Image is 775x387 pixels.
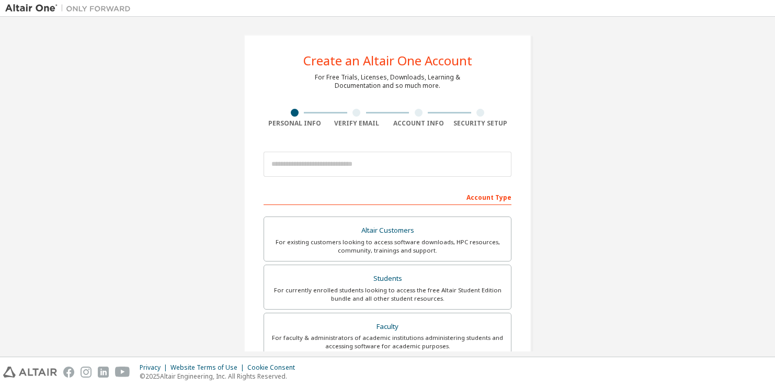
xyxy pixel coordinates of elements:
[264,119,326,128] div: Personal Info
[264,188,511,205] div: Account Type
[3,367,57,378] img: altair_logo.svg
[170,363,247,372] div: Website Terms of Use
[450,119,512,128] div: Security Setup
[303,54,472,67] div: Create an Altair One Account
[326,119,388,128] div: Verify Email
[115,367,130,378] img: youtube.svg
[270,238,505,255] div: For existing customers looking to access software downloads, HPC resources, community, trainings ...
[270,223,505,238] div: Altair Customers
[98,367,109,378] img: linkedin.svg
[387,119,450,128] div: Account Info
[270,286,505,303] div: For currently enrolled students looking to access the free Altair Student Edition bundle and all ...
[81,367,92,378] img: instagram.svg
[140,363,170,372] div: Privacy
[270,320,505,334] div: Faculty
[63,367,74,378] img: facebook.svg
[270,271,505,286] div: Students
[140,372,301,381] p: © 2025 Altair Engineering, Inc. All Rights Reserved.
[5,3,136,14] img: Altair One
[247,363,301,372] div: Cookie Consent
[270,334,505,350] div: For faculty & administrators of academic institutions administering students and accessing softwa...
[315,73,460,90] div: For Free Trials, Licenses, Downloads, Learning & Documentation and so much more.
